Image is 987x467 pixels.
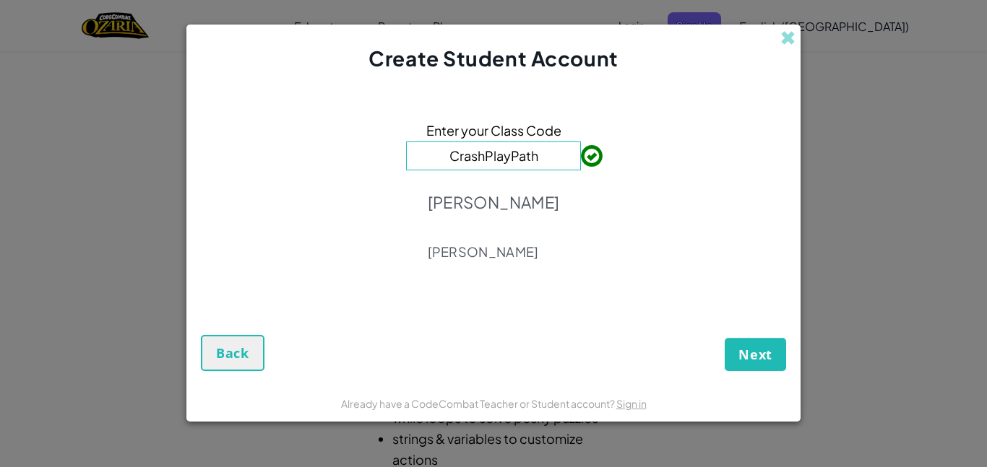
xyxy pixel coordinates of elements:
[201,335,264,371] button: Back
[616,397,647,410] a: Sign in
[738,346,772,363] span: Next
[426,120,561,141] span: Enter your Class Code
[341,397,616,410] span: Already have a CodeCombat Teacher or Student account?
[368,45,618,71] span: Create Student Account
[216,344,249,362] span: Back
[428,192,560,212] p: [PERSON_NAME]
[428,243,560,261] p: [PERSON_NAME]
[725,338,786,371] button: Next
